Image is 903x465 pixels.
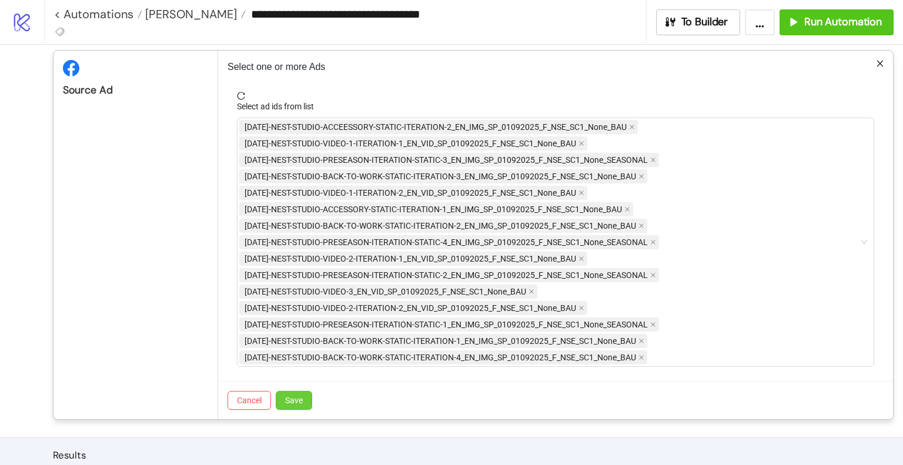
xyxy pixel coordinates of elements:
[239,219,647,233] span: AD255-NEST-STUDIO-BACK-TO-WORK-STATIC-ITERATION-2_EN_IMG_SP_01092025_F_NSE_SC1_None_BAU
[239,317,659,332] span: AD258-NEST-STUDIO-PRESEASON-ITERATION-STATIC-1_EN_IMG_SP_01092025_F_NSE_SC1_None_SEASONAL
[245,269,648,282] span: [DATE]-NEST-STUDIO-PRESEASON-ITERATION-STATIC-2_EN_IMG_SP_01092025_F_NSE_SC1_None_SEASONAL
[239,169,647,183] span: AD256-NEST-STUDIO-BACK-TO-WORK-STATIC-ITERATION-3_EN_IMG_SP_01092025_F_NSE_SC1_None_BAU
[876,59,884,68] span: close
[54,8,142,20] a: < Automations
[239,285,537,299] span: AD266-NEST-STUDIO-VIDEO-3_EN_VID_SP_01092025_F_NSE_SC1_None_BAU
[650,322,656,327] span: close
[239,136,587,150] span: AD262-NEST-STUDIO-VIDEO-1-ITERATION-1_EN_VID_SP_01092025_F_NSE_SC1_None_BAU
[228,391,271,410] button: Cancel
[228,60,884,74] p: Select one or more Ads
[245,121,627,133] span: [DATE]-NEST-STUDIO-ACCEESSORY-STATIC-ITERATION-2_EN_IMG_SP_01092025_F_NSE_SC1_None_BAU
[650,157,656,163] span: close
[529,289,534,295] span: close
[245,318,648,331] span: [DATE]-NEST-STUDIO-PRESEASON-ITERATION-STATIC-1_EN_IMG_SP_01092025_F_NSE_SC1_None_SEASONAL
[237,100,322,113] label: Select ad ids from list
[245,334,636,347] span: [DATE]-NEST-STUDIO-BACK-TO-WORK-STATIC-ITERATION-1_EN_IMG_SP_01092025_F_NSE_SC1_None_BAU
[245,236,648,249] span: [DATE]-NEST-STUDIO-PRESEASON-ITERATION-STATIC-4_EN_IMG_SP_01092025_F_NSE_SC1_None_SEASONAL
[681,15,728,29] span: To Builder
[578,305,584,311] span: close
[245,252,576,265] span: [DATE]-NEST-STUDIO-VIDEO-2-ITERATION-1_EN_VID_SP_01092025_F_NSE_SC1_None_BAU
[578,190,584,196] span: close
[245,351,636,364] span: [DATE]-NEST-STUDIO-BACK-TO-WORK-STATIC-ITERATION-4_EN_IMG_SP_01092025_F_NSE_SC1_None_BAU
[239,120,638,134] span: AD253-NEST-STUDIO-ACCEESSORY-STATIC-ITERATION-2_EN_IMG_SP_01092025_F_NSE_SC1_None_BAU
[245,203,622,216] span: [DATE]-NEST-STUDIO-ACCESSORY-STATIC-ITERATION-1_EN_IMG_SP_01092025_F_NSE_SC1_None_BAU
[629,124,635,130] span: close
[638,223,644,229] span: close
[650,239,656,245] span: close
[142,6,237,22] span: [PERSON_NAME]
[245,153,648,166] span: [DATE]-NEST-STUDIO-PRESEASON-ITERATION-STATIC-3_EN_IMG_SP_01092025_F_NSE_SC1_None_SEASONAL
[245,186,576,199] span: [DATE]-NEST-STUDIO-VIDEO-1-ITERATION-2_EN_VID_SP_01092025_F_NSE_SC1_None_BAU
[239,186,587,200] span: AD263-NEST-STUDIO-VIDEO-1-ITERATION-2_EN_VID_SP_01092025_F_NSE_SC1_None_BAU
[245,137,576,150] span: [DATE]-NEST-STUDIO-VIDEO-1-ITERATION-1_EN_VID_SP_01092025_F_NSE_SC1_None_BAU
[578,140,584,146] span: close
[638,173,644,179] span: close
[53,447,894,463] h2: Results
[745,9,775,35] button: ...
[239,153,659,167] span: AD260-NEST-STUDIO-PRESEASON-ITERATION-STATIC-3_EN_IMG_SP_01092025_F_NSE_SC1_None_SEASONAL
[285,396,303,405] span: Save
[650,272,656,278] span: close
[638,338,644,344] span: close
[276,391,312,410] button: Save
[239,334,647,348] span: AD254-NEST-STUDIO-BACK-TO-WORK-STATIC-ITERATION-1_EN_IMG_SP_01092025_F_NSE_SC1_None_BAU
[239,268,659,282] span: AD259-NEST-STUDIO-PRESEASON-ITERATION-STATIC-2_EN_IMG_SP_01092025_F_NSE_SC1_None_SEASONAL
[804,15,882,29] span: Run Automation
[63,83,208,97] div: Source Ad
[245,285,526,298] span: [DATE]-NEST-STUDIO-VIDEO-3_EN_VID_SP_01092025_F_NSE_SC1_None_BAU
[239,350,647,364] span: AD257-NEST-STUDIO-BACK-TO-WORK-STATIC-ITERATION-4_EN_IMG_SP_01092025_F_NSE_SC1_None_BAU
[578,256,584,262] span: close
[142,8,246,20] a: [PERSON_NAME]
[656,9,741,35] button: To Builder
[245,170,636,183] span: [DATE]-NEST-STUDIO-BACK-TO-WORK-STATIC-ITERATION-3_EN_IMG_SP_01092025_F_NSE_SC1_None_BAU
[239,301,587,315] span: AD265-NEST-STUDIO-VIDEO-2-ITERATION-2_EN_VID_SP_01092025_F_NSE_SC1_None_BAU
[239,235,659,249] span: AD261-NEST-STUDIO-PRESEASON-ITERATION-STATIC-4_EN_IMG_SP_01092025_F_NSE_SC1_None_SEASONAL
[245,219,636,232] span: [DATE]-NEST-STUDIO-BACK-TO-WORK-STATIC-ITERATION-2_EN_IMG_SP_01092025_F_NSE_SC1_None_BAU
[237,92,874,100] span: reload
[245,302,576,315] span: [DATE]-NEST-STUDIO-VIDEO-2-ITERATION-2_EN_VID_SP_01092025_F_NSE_SC1_None_BAU
[237,396,262,405] span: Cancel
[239,252,587,266] span: AD264-NEST-STUDIO-VIDEO-2-ITERATION-1_EN_VID_SP_01092025_F_NSE_SC1_None_BAU
[780,9,894,35] button: Run Automation
[239,202,633,216] span: AD252-NEST-STUDIO-ACCESSORY-STATIC-ITERATION-1_EN_IMG_SP_01092025_F_NSE_SC1_None_BAU
[624,206,630,212] span: close
[638,354,644,360] span: close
